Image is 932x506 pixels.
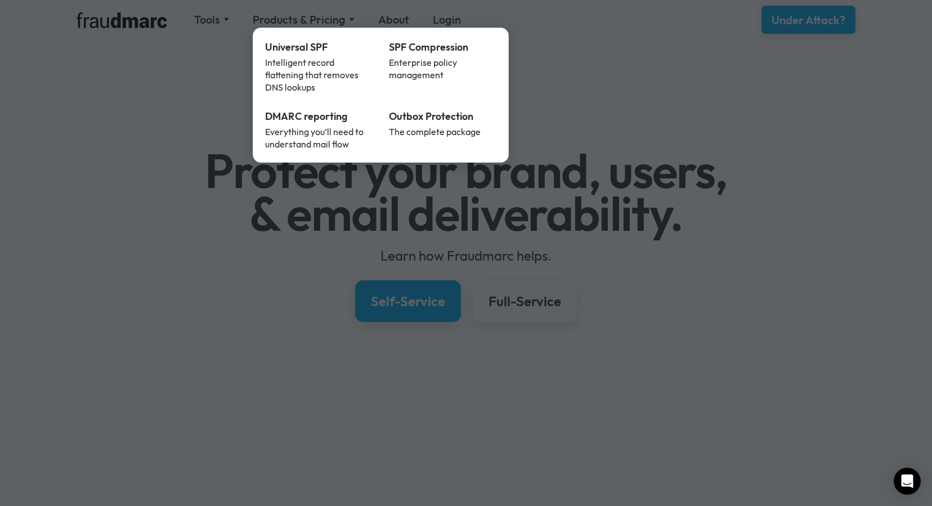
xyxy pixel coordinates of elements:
[265,56,373,93] div: Intelligent record flattening that removes DNS lookups
[257,101,381,158] a: DMARC reportingEverything you’ll need to understand mail flow
[265,126,373,150] div: Everything you’ll need to understand mail flow
[389,126,497,138] div: The complete package
[257,32,381,101] a: Universal SPFIntelligent record flattening that removes DNS lookups
[389,40,497,55] div: SPF Compression
[265,40,373,55] div: Universal SPF
[253,28,509,163] nav: Products & Pricing
[381,32,505,101] a: SPF CompressionEnterprise policy management
[389,56,497,81] div: Enterprise policy management
[389,109,497,124] div: Outbox Protection
[265,109,373,124] div: DMARC reporting
[894,468,921,495] div: Open Intercom Messenger
[381,101,505,158] a: Outbox ProtectionThe complete package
